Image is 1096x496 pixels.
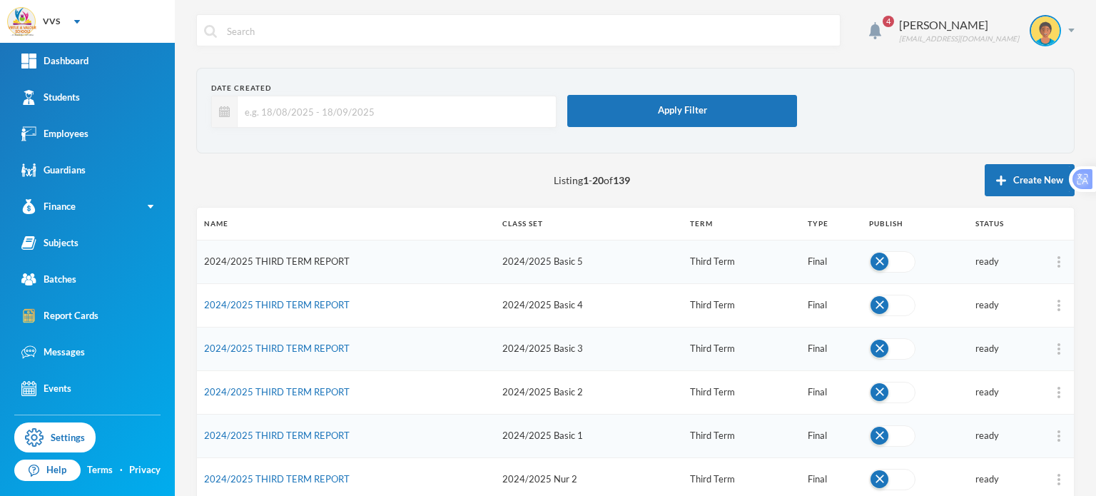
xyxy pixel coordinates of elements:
[120,463,123,477] div: ·
[899,16,1019,34] div: [PERSON_NAME]
[883,16,894,27] span: 4
[204,473,350,485] a: 2024/2025 THIRD TERM REPORT
[21,163,86,178] div: Guardians
[968,327,1043,370] td: ready
[495,370,683,414] td: 2024/2025 Basic 2
[225,15,833,47] input: Search
[1057,474,1060,485] img: ...
[495,240,683,283] td: 2024/2025 Basic 5
[21,381,71,396] div: Events
[238,96,549,128] input: e.g. 18/08/2025 - 18/09/2025
[129,463,161,477] a: Privacy
[8,8,36,36] img: logo
[801,283,862,327] td: Final
[1057,430,1060,442] img: ...
[968,283,1043,327] td: ready
[495,327,683,370] td: 2024/2025 Basic 3
[1057,343,1060,355] img: ...
[204,25,217,38] img: search
[14,422,96,452] a: Settings
[862,208,968,240] th: Publish
[968,240,1043,283] td: ready
[21,272,76,287] div: Batches
[211,83,557,93] div: Date Created
[204,255,350,267] a: 2024/2025 THIRD TERM REPORT
[683,414,801,457] td: Third Term
[204,299,350,310] a: 2024/2025 THIRD TERM REPORT
[592,174,604,186] b: 20
[899,34,1019,44] div: [EMAIL_ADDRESS][DOMAIN_NAME]
[583,174,589,186] b: 1
[1057,300,1060,311] img: ...
[21,54,88,69] div: Dashboard
[21,236,78,250] div: Subjects
[985,164,1075,196] button: Create New
[197,208,495,240] th: Name
[683,283,801,327] td: Third Term
[683,240,801,283] td: Third Term
[204,343,350,354] a: 2024/2025 THIRD TERM REPORT
[21,90,80,105] div: Students
[1057,256,1060,268] img: ...
[683,327,801,370] td: Third Term
[21,345,85,360] div: Messages
[495,283,683,327] td: 2024/2025 Basic 4
[495,414,683,457] td: 2024/2025 Basic 1
[801,370,862,414] td: Final
[21,199,76,214] div: Finance
[801,240,862,283] td: Final
[87,463,113,477] a: Terms
[1031,16,1060,45] img: STUDENT
[683,208,801,240] th: Term
[21,308,98,323] div: Report Cards
[1057,387,1060,398] img: ...
[683,370,801,414] td: Third Term
[14,460,81,481] a: Help
[21,126,88,141] div: Employees
[43,15,60,28] div: VVS
[968,370,1043,414] td: ready
[567,95,798,127] button: Apply Filter
[495,208,683,240] th: Class Set
[801,327,862,370] td: Final
[204,386,350,398] a: 2024/2025 THIRD TERM REPORT
[968,208,1043,240] th: Status
[554,173,630,188] span: Listing - of
[968,414,1043,457] td: ready
[801,208,862,240] th: Type
[613,174,630,186] b: 139
[801,414,862,457] td: Final
[204,430,350,441] a: 2024/2025 THIRD TERM REPORT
